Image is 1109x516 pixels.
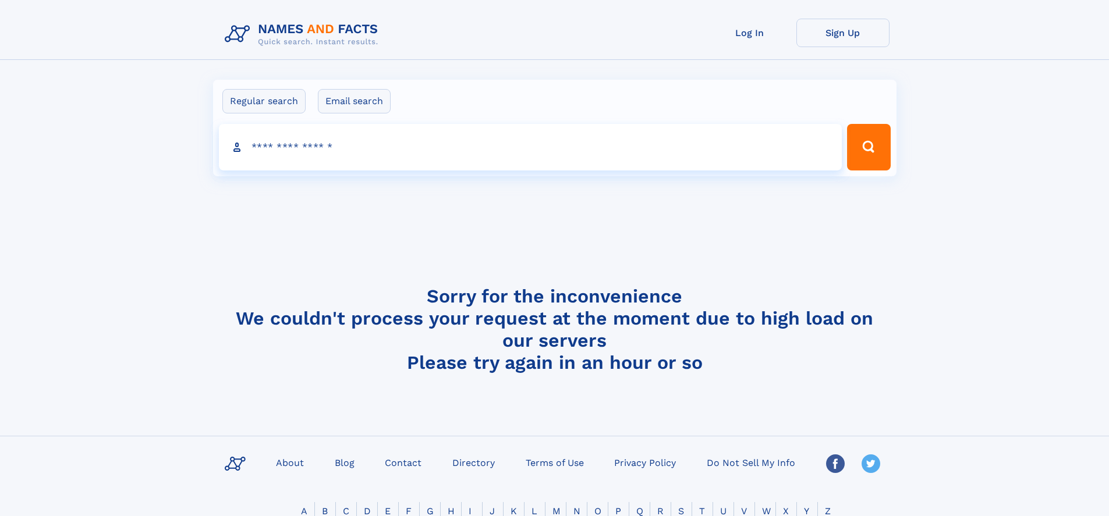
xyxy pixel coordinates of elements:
img: Facebook [826,454,845,473]
a: Terms of Use [521,454,589,471]
a: Directory [448,454,499,471]
img: Logo Names and Facts [220,19,388,50]
a: Sign Up [796,19,890,47]
a: Blog [330,454,359,471]
a: About [271,454,309,471]
a: Do Not Sell My Info [702,454,800,471]
input: search input [219,124,842,170]
label: Regular search [222,89,306,113]
h4: Sorry for the inconvenience We couldn't process your request at the moment due to high load on ou... [220,285,890,373]
a: Privacy Policy [610,454,681,471]
button: Search Button [847,124,890,170]
img: Twitter [862,454,880,473]
a: Log In [703,19,796,47]
a: Contact [380,454,426,471]
label: Email search [318,89,391,113]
